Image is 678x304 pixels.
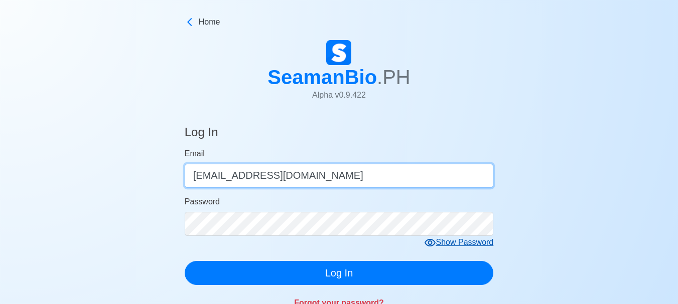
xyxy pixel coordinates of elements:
button: Log In [185,261,494,285]
span: .PH [377,66,411,88]
h4: Log In [185,125,218,144]
p: Alpha v 0.9.422 [267,89,411,101]
a: Home [185,16,494,28]
input: Your email [185,164,494,188]
span: Email [185,149,205,158]
span: Home [199,16,220,28]
a: SeamanBio.PHAlpha v0.9.422 [267,40,411,109]
img: Logo [326,40,351,65]
h1: SeamanBio [267,65,411,89]
div: Show Password [424,236,494,249]
span: Password [185,197,220,206]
